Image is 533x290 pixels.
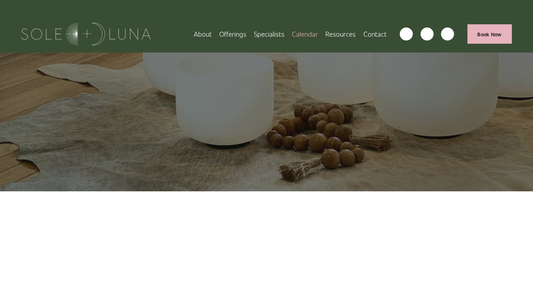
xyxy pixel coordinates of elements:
a: Specialists [254,28,284,40]
span: Resources [325,29,356,39]
a: Calendar [292,28,318,40]
a: About [194,28,212,40]
span: Offerings [219,29,246,39]
img: Sole + Luna [21,23,151,45]
a: LinkedIn [441,27,454,41]
a: folder dropdown [325,28,356,40]
a: instagram-unauth [400,27,413,41]
a: folder dropdown [219,28,246,40]
a: facebook-unauth [421,27,434,41]
a: Contact [363,28,387,40]
a: Book Now [467,24,512,44]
